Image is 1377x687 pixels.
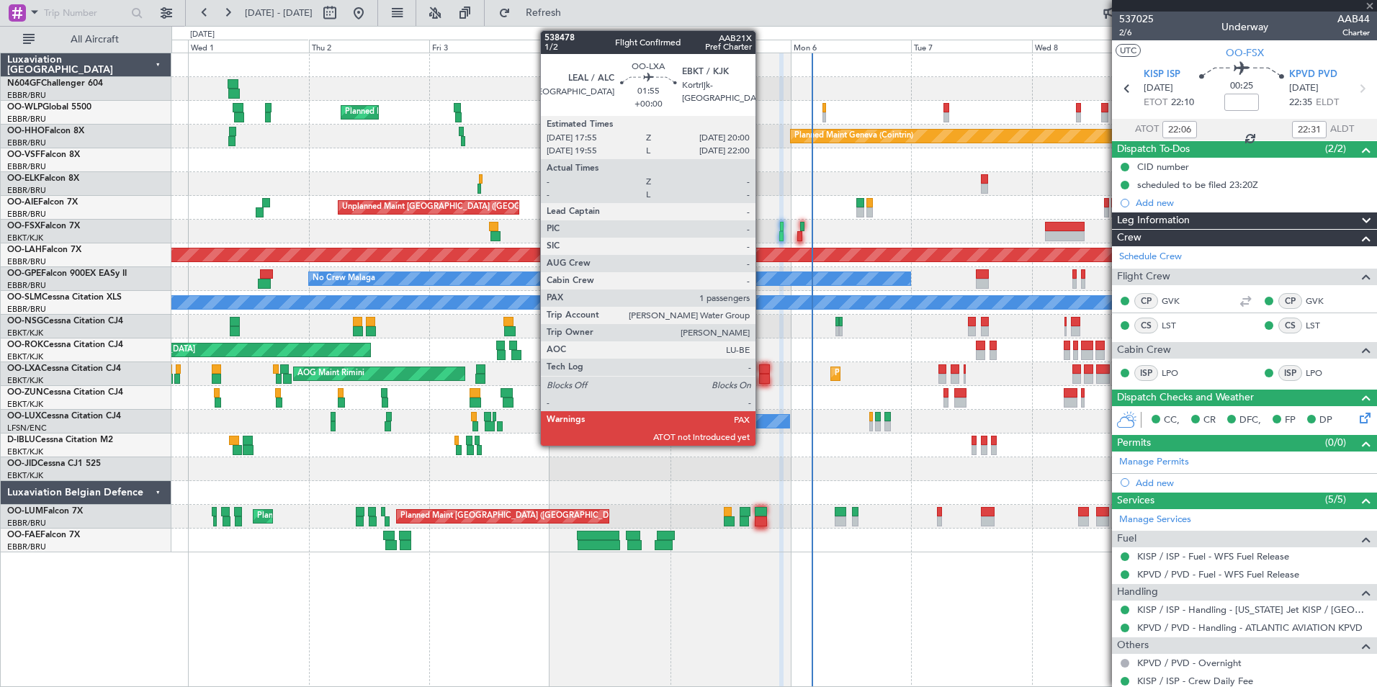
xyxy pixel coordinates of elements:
a: OO-LAHFalcon 7X [7,246,81,254]
div: CP [1278,293,1302,309]
div: Planned Maint Kortrijk-[GEOGRAPHIC_DATA] [835,363,1003,385]
span: Handling [1117,584,1158,601]
span: ETOT [1144,96,1167,110]
a: LPO [1162,367,1194,380]
span: OO-ELK [7,174,40,183]
a: EBKT/KJK [7,399,43,410]
span: Dispatch Checks and Weather [1117,390,1254,406]
a: EBKT/KJK [7,351,43,362]
div: Planned Maint [GEOGRAPHIC_DATA] ([GEOGRAPHIC_DATA] National) [257,506,518,527]
div: scheduled to be filed 23:20Z [1137,179,1258,191]
button: All Aircraft [16,28,156,51]
span: ATOT [1135,122,1159,137]
div: ISP [1278,365,1302,381]
div: Fri 3 [429,40,550,53]
a: EBBR/BRU [7,138,46,148]
span: FP [1285,413,1296,428]
span: Refresh [513,8,574,18]
a: OO-AIEFalcon 7X [7,198,78,207]
span: Permits [1117,435,1151,452]
span: OO-AIE [7,198,38,207]
span: OO-NSG [7,317,43,325]
span: ALDT [1330,122,1354,137]
div: AOG Maint Rimini [297,363,364,385]
span: DP [1319,413,1332,428]
a: KPVD / PVD - Fuel - WFS Fuel Release [1137,568,1299,580]
span: (5/5) [1325,492,1346,507]
span: 22:10 [1171,96,1194,110]
a: EBKT/KJK [7,328,43,338]
span: KPVD PVD [1289,68,1337,82]
span: Charter [1337,27,1370,39]
div: ISP [1134,365,1158,381]
div: Wed 1 [188,40,308,53]
a: KISP / ISP - Handling - [US_STATE] Jet KISP / [GEOGRAPHIC_DATA] [1137,603,1370,616]
div: No Crew Nancy (Essey) [553,410,639,432]
span: OO-VSF [7,151,40,159]
span: Dispatch To-Dos [1117,141,1190,158]
a: OO-ZUNCessna Citation CJ4 [7,388,123,397]
div: Sat 4 [550,40,670,53]
span: (2/2) [1325,141,1346,156]
span: OO-FSX [7,222,40,230]
a: GVK [1162,295,1194,307]
div: [DATE] [190,29,215,41]
a: EBBR/BRU [7,518,46,529]
div: Planned Maint [GEOGRAPHIC_DATA] ([GEOGRAPHIC_DATA] National) [400,506,661,527]
span: OO-LAH [7,246,42,254]
div: Underway [1221,19,1268,35]
span: OO-FAE [7,531,40,539]
div: CS [1278,318,1302,333]
a: KISP / ISP - Fuel - WFS Fuel Release [1137,550,1289,562]
a: OO-HHOFalcon 8X [7,127,84,135]
a: EBKT/KJK [7,375,43,386]
a: KPVD / PVD - Handling - ATLANTIC AVIATION KPVD [1137,621,1363,634]
span: OO-HHO [7,127,45,135]
span: (0/0) [1325,435,1346,450]
span: OO-LXA [7,364,41,373]
span: KISP ISP [1144,68,1180,82]
div: Sun 5 [670,40,791,53]
a: LPO [1306,367,1338,380]
a: EBBR/BRU [7,185,46,196]
a: OO-LXACessna Citation CJ4 [7,364,121,373]
span: N604GF [7,79,41,88]
span: OO-SLM [7,293,42,302]
a: D-IBLUCessna Citation M2 [7,436,113,444]
span: Services [1117,493,1154,509]
span: [DATE] [1144,81,1173,96]
a: OO-FAEFalcon 7X [7,531,80,539]
a: Schedule Crew [1119,250,1182,264]
span: OO-LUM [7,507,43,516]
span: All Aircraft [37,35,152,45]
div: Tue 7 [911,40,1031,53]
div: Unplanned Maint [GEOGRAPHIC_DATA] ([GEOGRAPHIC_DATA]) [342,197,579,218]
span: OO-GPE [7,269,41,278]
a: N604GFChallenger 604 [7,79,103,88]
a: OO-GPEFalcon 900EX EASy II [7,269,127,278]
div: Planned Maint Geneva (Cointrin) [794,125,913,147]
div: Thu 2 [309,40,429,53]
a: EBBR/BRU [7,161,46,172]
a: OO-WLPGlobal 5500 [7,103,91,112]
a: OO-ROKCessna Citation CJ4 [7,341,123,349]
div: Wed 8 [1032,40,1152,53]
span: OO-ZUN [7,388,43,397]
a: OO-FSXFalcon 7X [7,222,80,230]
a: EBBR/BRU [7,114,46,125]
span: D-IBLU [7,436,35,444]
button: Refresh [492,1,578,24]
span: Cabin Crew [1117,342,1171,359]
a: OO-SLMCessna Citation XLS [7,293,122,302]
a: LFSN/ENC [7,423,47,434]
a: LST [1162,319,1194,332]
span: OO-WLP [7,103,42,112]
span: Others [1117,637,1149,654]
span: 2/6 [1119,27,1154,39]
span: DFC, [1239,413,1261,428]
span: 537025 [1119,12,1154,27]
span: Leg Information [1117,212,1190,229]
a: EBKT/KJK [7,233,43,243]
a: OO-LUXCessna Citation CJ4 [7,412,121,421]
button: UTC [1116,44,1141,57]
